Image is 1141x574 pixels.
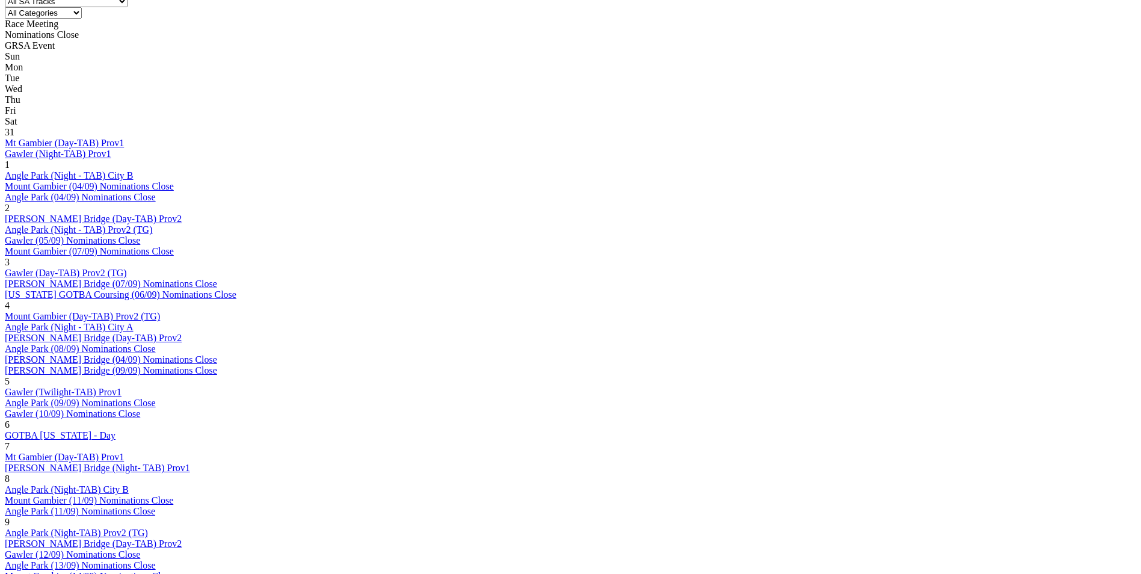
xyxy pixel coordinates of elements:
[5,149,111,159] a: Gawler (Night-TAB) Prov1
[5,279,217,289] a: [PERSON_NAME] Bridge (07/09) Nominations Close
[5,311,160,321] a: Mount Gambier (Day-TAB) Prov2 (TG)
[5,214,182,224] a: [PERSON_NAME] Bridge (Day-TAB) Prov2
[5,506,155,516] a: Angle Park (11/09) Nominations Close
[5,344,156,354] a: Angle Park (08/09) Nominations Close
[5,268,127,278] a: Gawler (Day-TAB) Prov2 (TG)
[5,62,1136,73] div: Mon
[5,138,124,148] a: Mt Gambier (Day-TAB) Prov1
[5,105,1136,116] div: Fri
[5,84,1136,94] div: Wed
[5,528,148,538] a: Angle Park (Night-TAB) Prov2 (TG)
[5,257,10,267] span: 3
[5,484,129,495] a: Angle Park (Night-TAB) City B
[5,441,10,451] span: 7
[5,159,10,170] span: 1
[5,51,1136,62] div: Sun
[5,127,14,137] span: 31
[5,560,156,570] a: Angle Park (13/09) Nominations Close
[5,289,236,300] a: [US_STATE] GOTBA Coursing (06/09) Nominations Close
[5,170,134,181] a: Angle Park (Night - TAB) City B
[5,246,174,256] a: Mount Gambier (07/09) Nominations Close
[5,192,156,202] a: Angle Park (04/09) Nominations Close
[5,235,140,245] a: Gawler (05/09) Nominations Close
[5,73,1136,84] div: Tue
[5,365,217,375] a: [PERSON_NAME] Bridge (09/09) Nominations Close
[5,116,1136,127] div: Sat
[5,333,182,343] a: [PERSON_NAME] Bridge (Day-TAB) Prov2
[5,398,156,408] a: Angle Park (09/09) Nominations Close
[5,29,1136,40] div: Nominations Close
[5,40,1136,51] div: GRSA Event
[5,19,1136,29] div: Race Meeting
[5,474,10,484] span: 8
[5,549,140,560] a: Gawler (12/09) Nominations Close
[5,181,174,191] a: Mount Gambier (04/09) Nominations Close
[5,376,10,386] span: 5
[5,463,190,473] a: [PERSON_NAME] Bridge (Night- TAB) Prov1
[5,452,124,462] a: Mt Gambier (Day-TAB) Prov1
[5,387,121,397] a: Gawler (Twilight-TAB) Prov1
[5,430,115,440] a: GOTBA [US_STATE] - Day
[5,495,173,505] a: Mount Gambier (11/09) Nominations Close
[5,517,10,527] span: 9
[5,539,182,549] a: [PERSON_NAME] Bridge (Day-TAB) Prov2
[5,203,10,213] span: 2
[5,322,134,332] a: Angle Park (Night - TAB) City A
[5,224,153,235] a: Angle Park (Night - TAB) Prov2 (TG)
[5,300,10,310] span: 4
[5,409,140,419] a: Gawler (10/09) Nominations Close
[5,354,217,365] a: [PERSON_NAME] Bridge (04/09) Nominations Close
[5,94,1136,105] div: Thu
[5,419,10,430] span: 6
